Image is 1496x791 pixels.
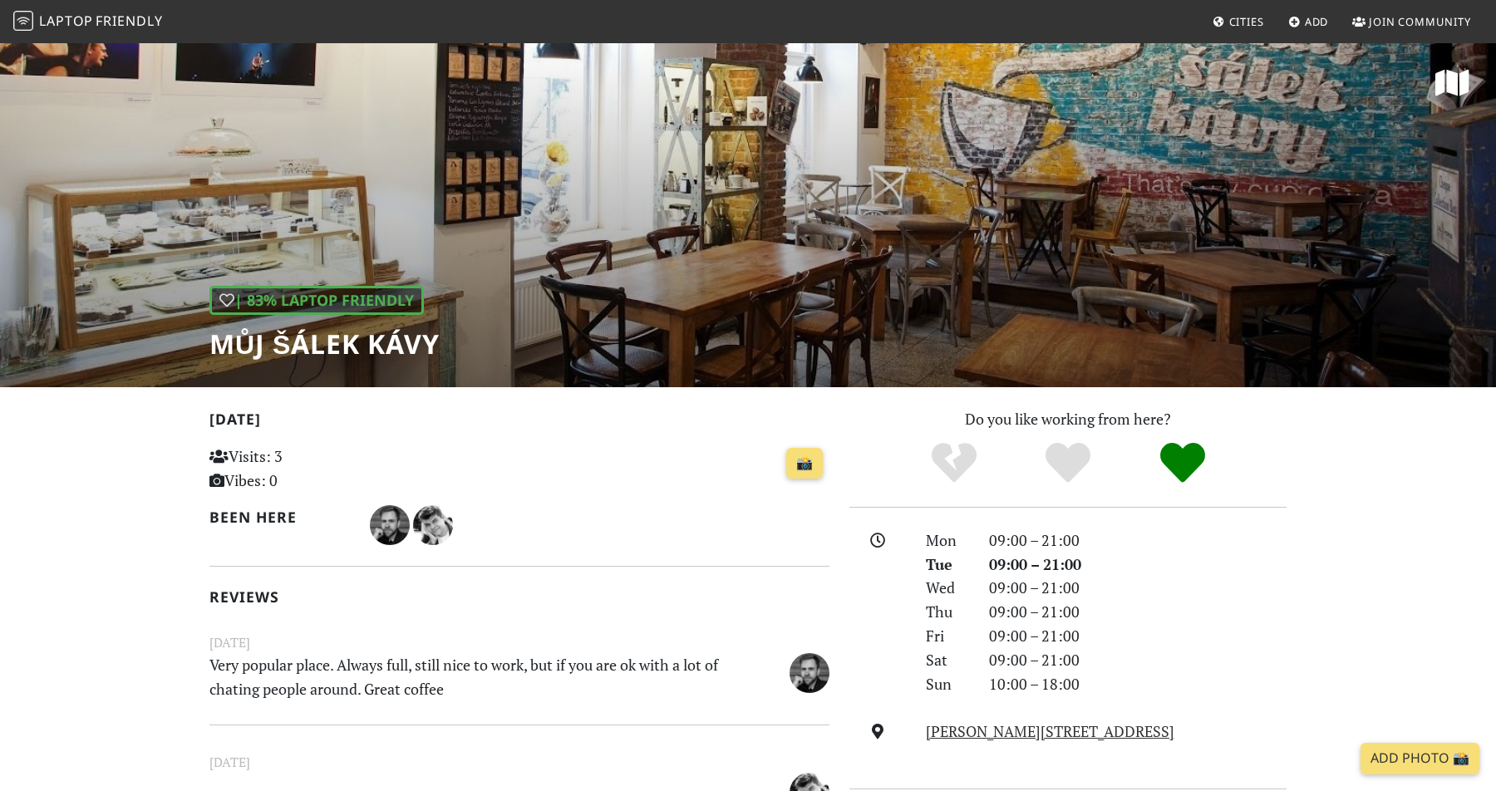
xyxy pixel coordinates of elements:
[370,513,413,533] span: Kirill Shmidt
[39,12,93,30] span: Laptop
[209,508,350,526] h2: Been here
[209,445,403,493] p: Visits: 3 Vibes: 0
[199,653,733,701] p: Very popular place. Always full, still nice to work, but if you are ok with a lot of chating peop...
[199,752,839,773] small: [DATE]
[209,410,829,435] h2: [DATE]
[979,624,1297,648] div: 09:00 – 21:00
[916,553,979,577] div: Tue
[916,624,979,648] div: Fri
[916,600,979,624] div: Thu
[209,286,424,315] div: | 83% Laptop Friendly
[96,12,162,30] span: Friendly
[916,576,979,600] div: Wed
[1305,14,1329,29] span: Add
[13,7,163,37] a: LaptopFriendly LaptopFriendly
[1206,7,1271,37] a: Cities
[926,721,1174,741] a: [PERSON_NAME][STREET_ADDRESS]
[1346,7,1478,37] a: Join Community
[199,632,839,653] small: [DATE]
[786,448,823,479] a: 📸
[13,11,33,31] img: LaptopFriendly
[979,576,1297,600] div: 09:00 – 21:00
[1361,743,1479,774] a: Add Photo 📸
[1229,14,1264,29] span: Cities
[209,328,440,360] h1: Můj šálek kávy
[1125,440,1240,486] div: Definitely!
[413,513,453,533] span: Vlad Sitalo
[1011,440,1125,486] div: Yes
[916,528,979,553] div: Mon
[413,505,453,545] img: 2406-vlad.jpg
[897,440,1011,486] div: No
[979,528,1297,553] div: 09:00 – 21:00
[1369,14,1471,29] span: Join Community
[209,588,829,606] h2: Reviews
[979,648,1297,672] div: 09:00 – 21:00
[790,661,829,680] span: Kirill Shmidt
[916,648,979,672] div: Sat
[370,505,410,545] img: 5151-kirill.jpg
[979,672,1297,696] div: 10:00 – 18:00
[1282,7,1336,37] a: Add
[790,653,829,693] img: 5151-kirill.jpg
[979,553,1297,577] div: 09:00 – 21:00
[979,600,1297,624] div: 09:00 – 21:00
[916,672,979,696] div: Sun
[849,407,1287,431] p: Do you like working from here?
